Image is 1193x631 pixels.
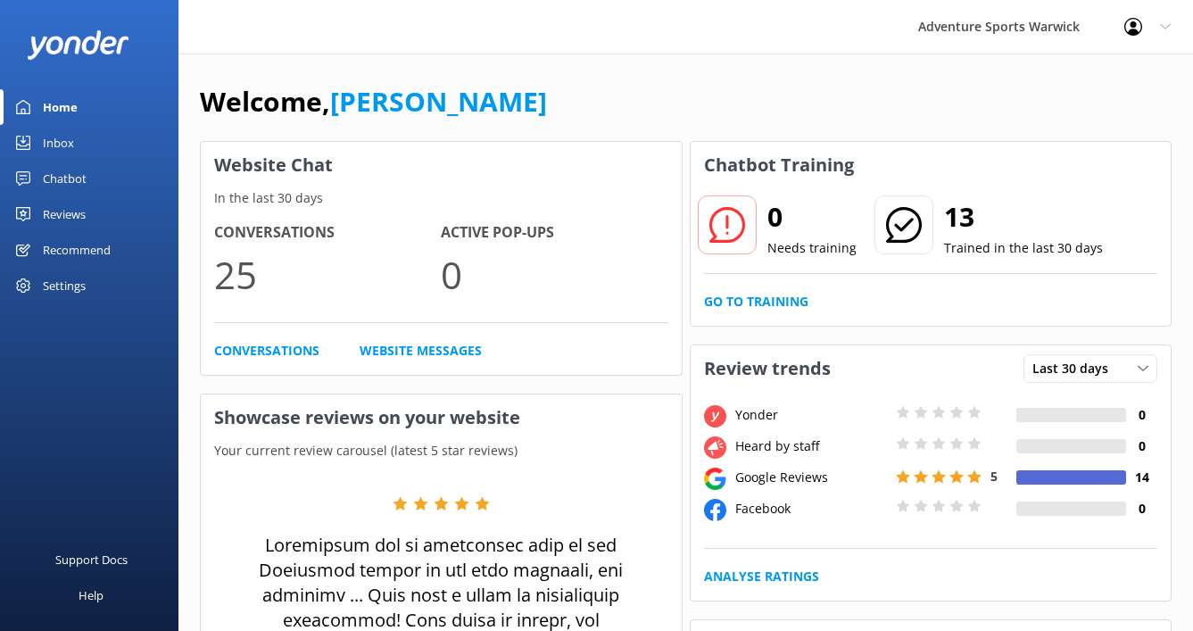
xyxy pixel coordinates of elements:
div: Reviews [43,196,86,232]
div: Google Reviews [731,468,891,487]
h3: Website Chat [201,142,682,188]
div: Recommend [43,232,111,268]
div: Facebook [731,499,891,519]
h1: Welcome, [200,80,547,123]
h4: 0 [1126,436,1157,456]
a: Analyse Ratings [704,567,819,586]
p: 0 [441,245,667,304]
a: Website Messages [360,341,482,361]
h4: 14 [1126,468,1157,487]
p: Trained in the last 30 days [944,238,1103,258]
a: Conversations [214,341,319,361]
div: Home [43,89,78,125]
span: Last 30 days [1032,359,1119,378]
h4: Conversations [214,221,441,245]
div: Chatbot [43,161,87,196]
div: Help [79,577,104,613]
p: 25 [214,245,441,304]
p: Needs training [767,238,857,258]
h3: Review trends [691,345,844,392]
p: In the last 30 days [201,188,682,208]
a: [PERSON_NAME] [330,83,547,120]
div: Yonder [731,405,891,425]
h4: 0 [1126,405,1157,425]
div: Support Docs [55,542,128,577]
a: Go to Training [704,292,808,311]
span: 5 [990,468,998,485]
h4: 0 [1126,499,1157,519]
h3: Chatbot Training [691,142,867,188]
p: Your current review carousel (latest 5 star reviews) [201,441,682,461]
h4: Active Pop-ups [441,221,667,245]
div: Heard by staff [731,436,891,456]
img: yonder-white-logo.png [27,30,129,60]
div: Settings [43,268,86,303]
div: Inbox [43,125,74,161]
h2: 13 [944,195,1103,238]
h2: 0 [767,195,857,238]
h3: Showcase reviews on your website [201,394,682,441]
